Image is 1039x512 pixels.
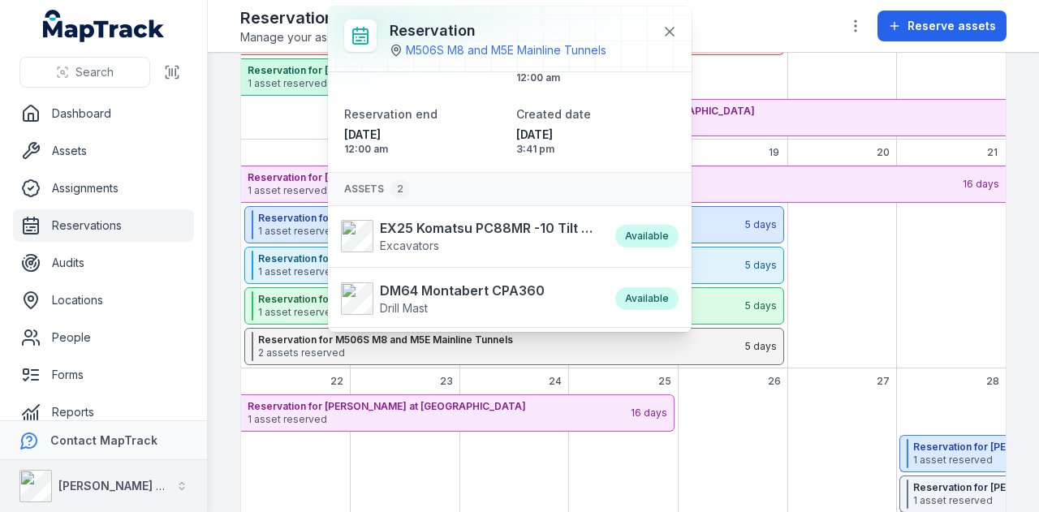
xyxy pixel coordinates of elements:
button: Reservation for [PERSON_NAME]1 asset reserved5 days [244,287,784,325]
button: Reservation for [PERSON_NAME] at MDJV01P Loganlea1 asset reserved8 days [241,58,566,96]
strong: EX25 Komatsu PC88MR -10 Tilt Hitch [380,218,599,238]
a: M506S M8 and M5E Mainline Tunnels [406,42,606,58]
a: Assignments [13,172,194,204]
span: 19 [769,146,779,159]
a: MapTrack [43,10,165,42]
span: Created date [516,107,591,121]
strong: Reservation for [PERSON_NAME] at M506S M8 and M5E Mainline Tunnels [258,252,744,265]
span: Excavators [380,239,439,252]
button: Reservation for M506S M8 and M5E Mainline Tunnels2 assets reserved5 days [244,328,784,365]
span: 1 asset reserved [258,265,744,278]
h2: Reservations [240,6,413,29]
strong: Reservation for [PERSON_NAME] [258,293,744,306]
a: Locations [13,284,194,316]
span: [DATE] [344,127,503,143]
span: 1 asset reserved [248,77,524,90]
time: 19/09/2025, 12:00:00 am [344,127,503,156]
span: 2 assets reserved [258,346,744,359]
span: Reserve assets [908,18,996,34]
span: Search [75,64,114,80]
a: EX25 Komatsu PC88MR -10 Tilt HitchExcavators [341,218,599,254]
span: Assets [344,179,410,199]
strong: Contact MapTrack [50,433,157,447]
div: Available [615,287,679,310]
strong: Reservation for M506S M8 and M5E Mainline Tunnels [258,333,744,346]
a: Assets [13,135,194,167]
a: DM64 Montabert CPA360Drill Mast [341,281,599,316]
strong: [PERSON_NAME] Group [58,479,192,493]
span: 21 [987,146,998,159]
span: 27 [877,375,890,388]
span: 23 [440,375,453,388]
span: 24 [549,375,562,388]
span: 12:00 am [516,71,675,84]
a: Audits [13,247,194,279]
span: 1 asset reserved [258,306,744,319]
strong: Reservation for [PERSON_NAME] at MDJV01P Loganlea [248,64,524,77]
span: 26 [768,375,781,388]
a: Dashboard [13,97,194,130]
h3: Reservation [390,19,606,42]
button: Reservation for [PERSON_NAME] at M506S M8 and M5E Mainline Tunnels1 asset reserved5 days [244,247,784,284]
strong: DM64 Montabert CPA360 [380,281,545,300]
span: 22 [330,375,343,388]
time: 25/08/2025, 3:41:27 pm [516,127,675,156]
span: 3:41 pm [516,143,675,156]
button: Search [19,57,150,88]
span: 20 [877,146,890,159]
span: 25 [658,375,671,388]
a: People [13,321,194,354]
a: View reservation [442,331,579,362]
a: Reservations [13,209,194,242]
button: Reserve assets [877,11,1007,41]
span: 1 asset reserved [248,184,961,197]
span: 12:00 am [344,143,503,156]
span: 1 asset reserved [248,413,629,426]
div: 2 [390,179,410,199]
span: Reservation end [344,107,438,121]
span: 28 [986,375,999,388]
strong: Reservation for [PERSON_NAME] at [GEOGRAPHIC_DATA] [248,400,629,413]
span: [DATE] [516,127,675,143]
button: Reservation for [PERSON_NAME] at [GEOGRAPHIC_DATA]1 asset reserved16 days [241,166,1006,203]
button: Reservation for [PERSON_NAME] at [GEOGRAPHIC_DATA]1 asset reserved16 days [241,394,675,432]
button: Reservation for [PERSON_NAME] at M506S M8 and M5E Mainline Tunnels1 asset reserved5 days [244,206,784,243]
span: Manage your asset reservations [240,29,413,45]
span: Drill Mast [380,301,428,315]
div: Available [615,225,679,247]
a: Reports [13,396,194,428]
span: 1 asset reserved [258,225,744,238]
strong: Reservation for [PERSON_NAME] at [GEOGRAPHIC_DATA] [248,171,961,184]
a: Forms [13,359,194,391]
strong: Reservation for [PERSON_NAME] at M506S M8 and M5E Mainline Tunnels [258,212,744,225]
